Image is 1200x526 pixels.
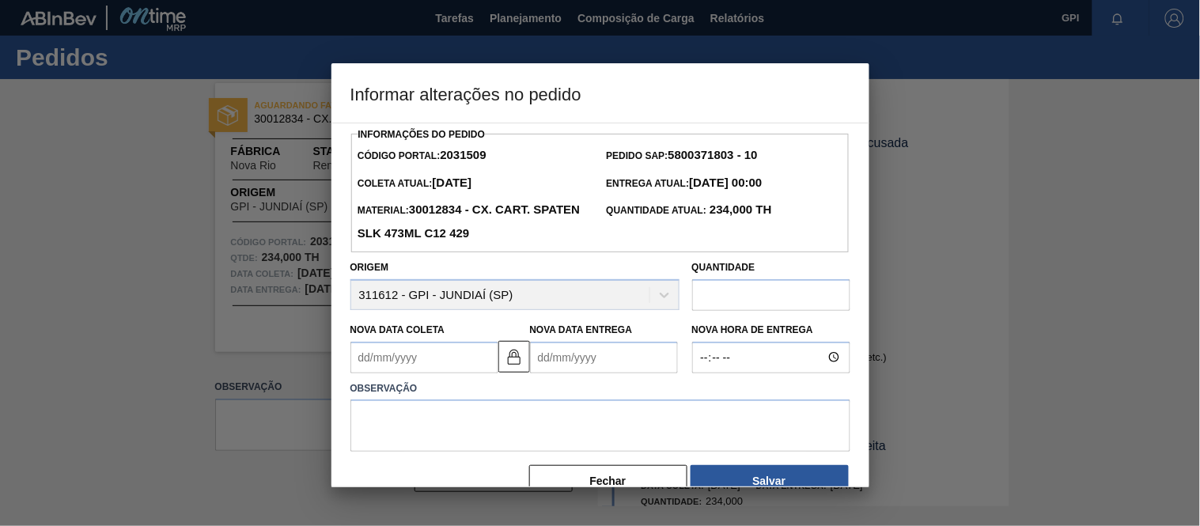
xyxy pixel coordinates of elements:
[530,324,633,335] label: Nova Data Entrega
[668,148,758,161] strong: 5800371803 - 10
[350,324,445,335] label: Nova Data Coleta
[358,178,471,189] span: Coleta Atual:
[692,262,755,273] label: Quantidade
[692,319,850,342] label: Nova Hora de Entrega
[607,178,763,189] span: Entrega Atual:
[689,176,762,189] strong: [DATE] 00:00
[433,176,472,189] strong: [DATE]
[607,205,772,216] span: Quantidade Atual:
[358,150,486,161] span: Código Portal:
[691,465,849,497] button: Salvar
[350,377,850,400] label: Observação
[607,150,758,161] span: Pedido SAP:
[530,342,678,373] input: dd/mm/yyyy
[358,202,580,240] strong: 30012834 - CX. CART. SPATEN SLK 473ML C12 429
[498,341,530,373] button: locked
[529,465,687,497] button: Fechar
[440,148,486,161] strong: 2031509
[350,262,389,273] label: Origem
[358,205,580,240] span: Material:
[331,63,869,123] h3: Informar alterações no pedido
[706,202,772,216] strong: 234,000 TH
[358,129,486,140] label: Informações do Pedido
[505,347,524,366] img: locked
[350,342,498,373] input: dd/mm/yyyy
